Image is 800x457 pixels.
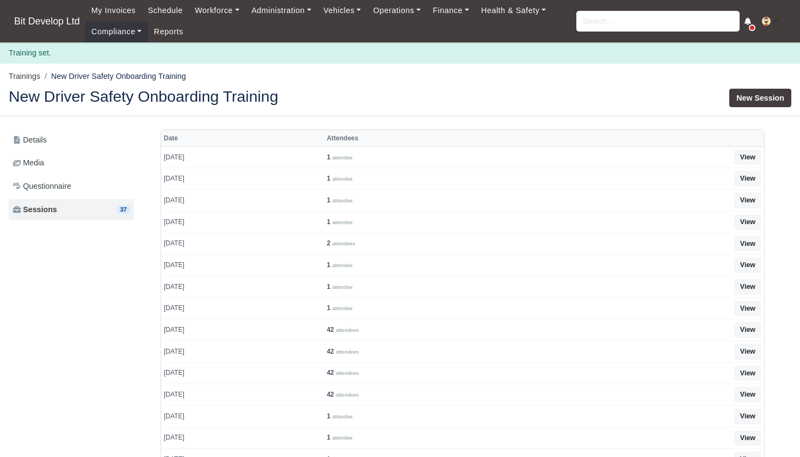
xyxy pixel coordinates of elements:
small: attendee [332,197,352,203]
a: View [734,344,761,360]
a: View [734,387,761,403]
a: View [734,193,761,208]
span: Sessions [13,203,57,216]
small: attendees [332,240,355,246]
small: attendees [336,327,359,333]
th: Attendees [324,130,559,146]
a: View [734,150,761,165]
li: New Driver Safety Onboarding Training [40,70,186,83]
td: [DATE] [161,233,324,255]
a: Media [9,152,134,174]
td: [DATE] [161,190,324,212]
th: Date [161,130,324,146]
small: attendees [336,349,359,355]
strong: 1 [327,412,330,420]
small: attendee [332,219,352,225]
a: View [734,214,761,230]
td: [DATE] [161,319,324,341]
td: [DATE] [161,298,324,319]
a: View [734,257,761,273]
small: attendee [332,284,352,290]
span: Bit Develop Ltd [9,10,85,32]
strong: 1 [327,153,330,161]
a: Sessions 37 [9,199,134,220]
strong: 42 [327,348,334,355]
strong: 42 [327,391,334,398]
strong: 42 [327,369,334,376]
input: Search... [576,11,740,32]
a: View [734,236,761,252]
span: 37 [118,206,130,214]
a: View [734,366,761,381]
td: [DATE] [161,146,324,168]
a: View [734,301,761,317]
td: [DATE] [161,211,324,233]
td: [DATE] [161,341,324,362]
small: attendee [332,155,352,160]
strong: 1 [327,175,330,182]
strong: 1 [327,261,330,269]
div: New Driver Safety Onboarding Training [1,80,799,116]
strong: 1 [327,196,330,204]
td: [DATE] [161,384,324,406]
a: Reports [148,21,189,42]
strong: 42 [327,326,334,334]
strong: 1 [327,434,330,441]
td: [DATE] [161,255,324,276]
a: View [734,409,761,424]
td: [DATE] [161,362,324,384]
a: Compliance [85,21,148,42]
td: [DATE] [161,427,324,449]
strong: 1 [327,218,330,226]
small: attendees [336,370,359,376]
span: Details [13,134,47,146]
strong: 1 [327,283,330,291]
h2: New Driver Safety Onboarding Training [9,89,392,104]
a: View [734,279,761,295]
a: View [734,430,761,446]
small: attendee [332,413,352,419]
small: attendee [332,176,352,182]
span: Media [13,157,44,169]
td: [DATE] [161,168,324,190]
a: Trainings [9,72,40,81]
small: attendee [332,305,352,311]
a: Bit Develop Ltd [9,11,85,32]
a: Questionnaire [9,176,134,197]
small: attendees [336,392,359,398]
a: View [734,322,761,338]
a: New Session [729,89,791,107]
small: attendee [332,435,352,441]
td: [DATE] [161,276,324,298]
a: Details [9,129,134,151]
a: View [734,171,761,187]
strong: 1 [327,304,330,312]
span: Questionnaire [13,180,71,193]
td: [DATE] [161,405,324,427]
strong: 2 [327,239,330,247]
small: attendee [332,262,352,268]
